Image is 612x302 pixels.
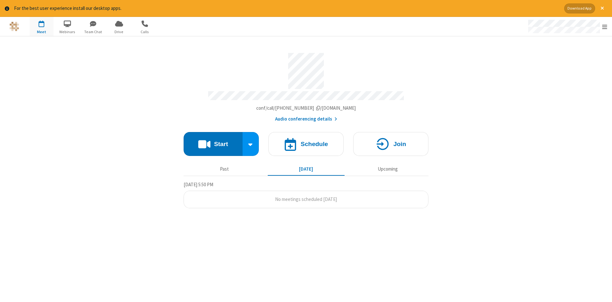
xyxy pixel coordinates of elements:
span: [DATE] 5:50 PM [184,181,213,188]
h4: Schedule [301,141,328,147]
img: QA Selenium DO NOT DELETE OR CHANGE [10,22,19,31]
button: [DATE] [268,163,345,175]
h4: Start [214,141,228,147]
button: Close alert [597,4,607,13]
button: Start [184,132,243,156]
span: Copy my meeting room link [256,105,356,111]
section: Account details [184,48,428,122]
div: Open menu [522,17,612,36]
button: Audio conferencing details [275,115,337,123]
span: Meet [30,29,54,35]
div: For the best user experience install our desktop apps. [14,5,559,12]
button: Download App [564,4,595,13]
div: Start conference options [243,132,259,156]
button: Schedule [268,132,344,156]
span: Calls [133,29,157,35]
span: Team Chat [81,29,105,35]
button: Copy my meeting room linkCopy my meeting room link [256,105,356,112]
h4: Join [393,141,406,147]
span: Webinars [55,29,79,35]
section: Today's Meetings [184,181,428,208]
button: Past [186,163,263,175]
button: Join [353,132,428,156]
span: No meetings scheduled [DATE] [275,196,337,202]
span: Drive [107,29,131,35]
button: Logo [2,17,26,36]
button: Upcoming [349,163,426,175]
